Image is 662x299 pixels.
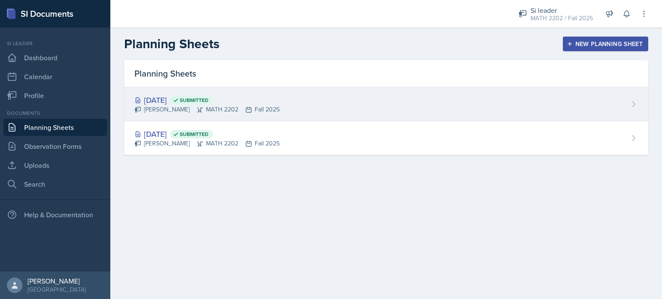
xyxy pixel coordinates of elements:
h2: Planning Sheets [124,36,219,52]
div: [PERSON_NAME] [28,277,86,285]
span: Submitted [180,131,209,138]
a: Dashboard [3,49,107,66]
div: Si leader [3,40,107,47]
div: Si leader [531,5,593,15]
div: [PERSON_NAME] MATH 2202 Fall 2025 [134,139,280,148]
div: [GEOGRAPHIC_DATA] [28,285,86,294]
a: [DATE] Submitted [PERSON_NAME]MATH 2202Fall 2025 [124,121,648,155]
button: New Planning Sheet [563,37,648,51]
div: [PERSON_NAME] MATH 2202 Fall 2025 [134,105,280,114]
a: Observation Forms [3,138,107,155]
div: [DATE] [134,94,280,106]
span: Submitted [180,97,209,104]
div: Help & Documentation [3,206,107,223]
a: Profile [3,87,107,104]
div: [DATE] [134,128,280,140]
div: Documents [3,109,107,117]
div: Planning Sheets [124,60,648,87]
a: Search [3,176,107,193]
a: Calendar [3,68,107,85]
a: [DATE] Submitted [PERSON_NAME]MATH 2202Fall 2025 [124,87,648,121]
div: MATH 2202 / Fall 2025 [531,14,593,23]
div: New Planning Sheet [568,40,643,47]
a: Planning Sheets [3,119,107,136]
a: Uploads [3,157,107,174]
